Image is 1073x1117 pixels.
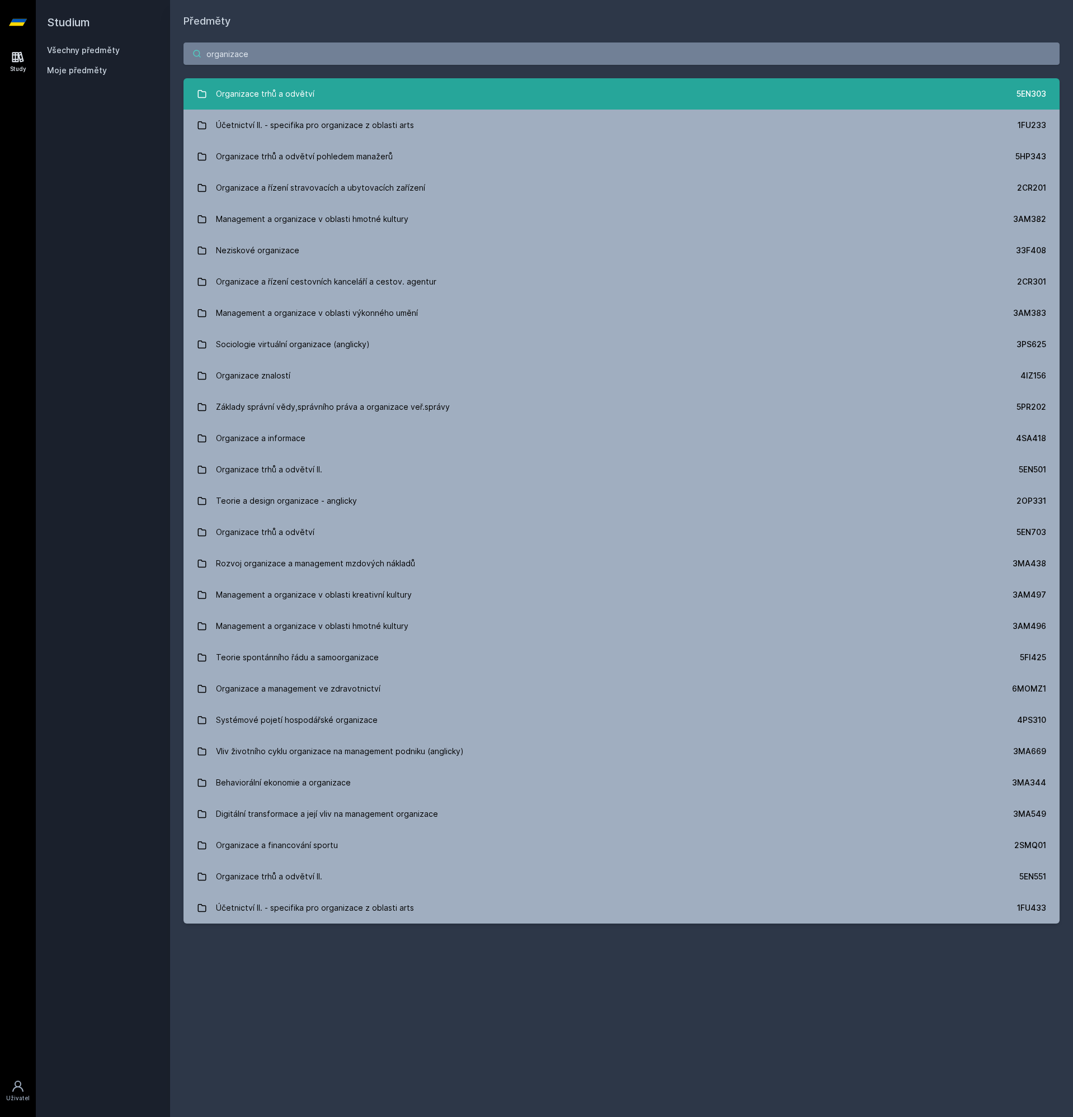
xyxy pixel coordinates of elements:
[216,490,357,512] div: Teorie a design organizace - anglicky
[216,865,322,888] div: Organizace trhů a odvětví II.
[1014,840,1046,851] div: 2SMQ01
[1016,433,1046,444] div: 4SA418
[216,834,338,856] div: Organizace a financování sportu
[216,114,414,136] div: Účetnictví II. - specifika pro organizace z oblasti arts
[1013,558,1046,569] div: 3MA438
[1013,621,1046,632] div: 3AM496
[216,365,290,387] div: Organizace znalostí
[216,396,450,418] div: Základy správní vědy,správního práva a organizace veř.správy
[1017,182,1046,193] div: 2CR201
[216,646,379,669] div: Teorie spontánního řádu a samoorganizace
[183,830,1060,861] a: Organizace a financování sportu 2SMQ01
[216,239,299,262] div: Neziskové organizace
[216,521,314,543] div: Organizace trhů a odvětví
[1013,307,1046,319] div: 3AM383
[183,798,1060,830] a: Digitální transformace a její vliv na management organizace 3MA549
[2,1074,34,1108] a: Uživatel
[216,427,305,449] div: Organizace a informace
[216,177,425,199] div: Organizace a řízení stravovacích a ubytovacích zařízení
[1016,245,1046,256] div: 33F408
[1012,777,1046,788] div: 3MA344
[216,615,408,637] div: Management a organizace v oblasti hmotné kultury
[1016,527,1046,538] div: 5EN703
[1016,88,1046,100] div: 5EN303
[216,740,464,763] div: Vliv životního cyklu organizace na management podniku (anglicky)
[1016,401,1046,413] div: 5PR202
[47,65,107,76] span: Moje předměty
[216,678,380,700] div: Organizace a management ve zdravotnictví
[216,333,370,356] div: Sociologie virtuální organizace (anglicky)
[1017,714,1046,726] div: 4PS310
[183,517,1060,548] a: Organizace trhů a odvětví 5EN703
[183,297,1060,329] a: Management a organizace v oblasti výkonného umění 3AM383
[183,736,1060,767] a: Vliv životního cyklu organizace na management podniku (anglicky) 3MA669
[183,172,1060,203] a: Organizace a řízení stravovacích a ubytovacích zařízení 2CR201
[183,423,1060,454] a: Organizace a informace 4SA418
[183,235,1060,266] a: Neziskové organizace 33F408
[183,673,1060,704] a: Organizace a management ve zdravotnictví 6MOMZ1
[216,208,408,230] div: Management a organizace v oblasti hmotné kultury
[216,145,393,168] div: Organizace trhů a odvětví pohledem manažerů
[183,42,1060,65] input: Název nebo ident předmětu…
[216,552,415,575] div: Rozvoj organizace a management mzdových nákladů
[183,548,1060,579] a: Rozvoj organizace a management mzdových nákladů 3MA438
[1016,339,1046,350] div: 3PS625
[183,360,1060,391] a: Organizace znalostí 4IZ156
[183,767,1060,798] a: Behaviorální ekonomie a organizace 3MA344
[216,803,438,825] div: Digitální transformace a její vliv na management organizace
[1015,151,1046,162] div: 5HP343
[10,65,26,73] div: Study
[1018,120,1046,131] div: 1FU233
[183,579,1060,610] a: Management a organizace v oblasti kreativní kultury 3AM497
[1020,652,1046,663] div: 5FI425
[1013,589,1046,600] div: 3AM497
[2,45,34,79] a: Study
[1012,683,1046,694] div: 6MOMZ1
[1020,370,1046,381] div: 4IZ156
[183,861,1060,892] a: Organizace trhů a odvětví II. 5EN551
[1013,808,1046,820] div: 3MA549
[47,45,120,55] a: Všechny předměty
[183,642,1060,673] a: Teorie spontánního řádu a samoorganizace 5FI425
[216,897,414,919] div: Účetnictví II. - specifika pro organizace z oblasti arts
[183,203,1060,235] a: Management a organizace v oblasti hmotné kultury 3AM382
[216,302,418,324] div: Management a organizace v oblasti výkonného umění
[6,1094,30,1102] div: Uživatel
[183,892,1060,924] a: Účetnictví II. - specifika pro organizace z oblasti arts 1FU433
[183,391,1060,423] a: Základy správní vědy,správního práva a organizace veř.správy 5PR202
[183,266,1060,297] a: Organizace a řízení cestovních kanceláří a cestov. agentur 2CR301
[183,141,1060,172] a: Organizace trhů a odvětví pohledem manažerů 5HP343
[1013,214,1046,225] div: 3AM382
[183,110,1060,141] a: Účetnictví II. - specifika pro organizace z oblasti arts 1FU233
[1017,902,1046,914] div: 1FU433
[183,704,1060,736] a: Systémové pojetí hospodářské organizace 4PS310
[183,610,1060,642] a: Management a organizace v oblasti hmotné kultury 3AM496
[1019,871,1046,882] div: 5EN551
[216,772,351,794] div: Behaviorální ekonomie a organizace
[183,78,1060,110] a: Organizace trhů a odvětví 5EN303
[1013,746,1046,757] div: 3MA669
[1019,464,1046,475] div: 5EN501
[1016,495,1046,507] div: 2OP331
[183,454,1060,485] a: Organizace trhů a odvětví II. 5EN501
[216,709,378,731] div: Systémové pojetí hospodářské organizace
[216,584,412,606] div: Management a organizace v oblasti kreativní kultury
[216,83,314,105] div: Organizace trhů a odvětví
[183,329,1060,360] a: Sociologie virtuální organizace (anglicky) 3PS625
[216,458,322,481] div: Organizace trhů a odvětví II.
[1017,276,1046,287] div: 2CR301
[216,271,436,293] div: Organizace a řízení cestovních kanceláří a cestov. agentur
[183,13,1060,29] h1: Předměty
[183,485,1060,517] a: Teorie a design organizace - anglicky 2OP331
